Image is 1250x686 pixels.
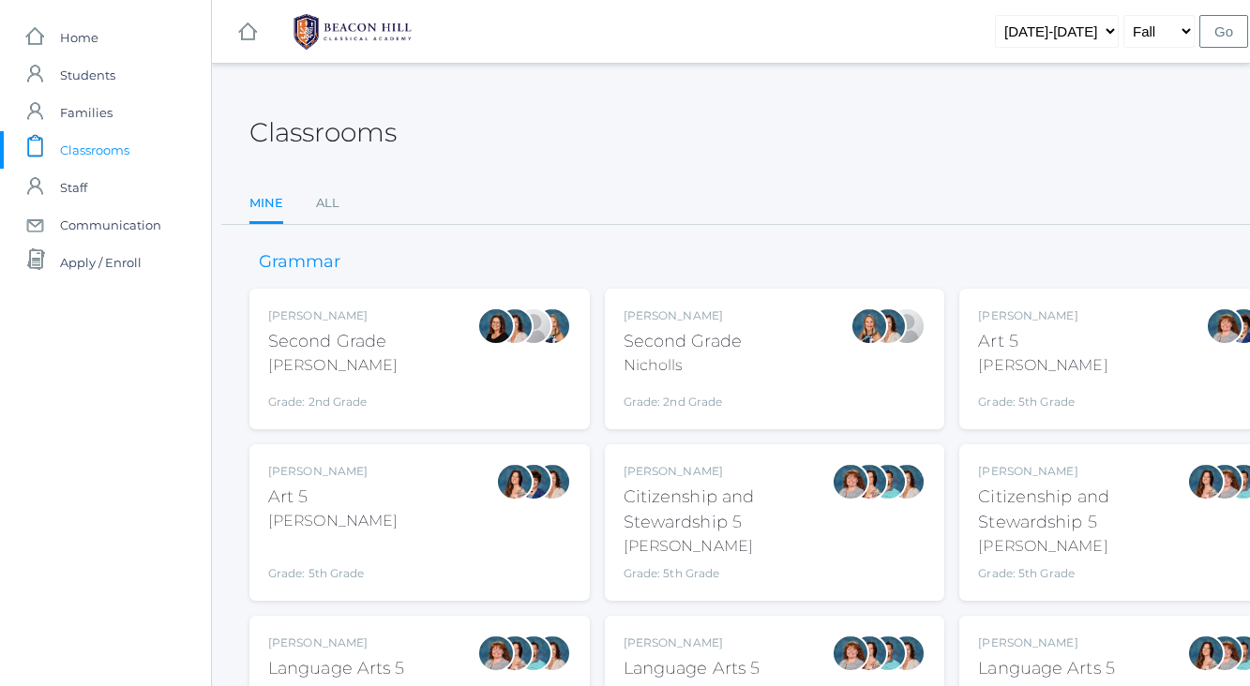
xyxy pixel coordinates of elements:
span: Students [60,56,115,94]
div: Art 5 [268,485,398,510]
div: [PERSON_NAME] [978,354,1107,377]
div: [PERSON_NAME] [268,354,398,377]
div: Citizenship and Stewardship 5 [978,485,1187,535]
div: [PERSON_NAME] [268,307,398,324]
div: Cari Burke [534,463,571,500]
div: Sarah Bence [477,634,515,672]
div: Rebecca Salazar [851,634,888,672]
div: Grade: 5th Grade [978,565,1187,582]
div: Grade: 5th Grade [978,384,1107,410]
div: Sarah Bence [1206,634,1243,672]
div: Second Grade [268,329,398,354]
div: [PERSON_NAME] [978,634,1115,651]
div: Emily Balli [477,307,515,345]
div: Cari Burke [888,463,926,500]
div: Rebecca Salazar [496,463,534,500]
div: [PERSON_NAME] [624,463,833,480]
span: Families [60,94,113,131]
div: Language Arts 5 [978,656,1115,681]
span: Classrooms [60,131,129,169]
div: Art 5 [978,329,1107,354]
div: [PERSON_NAME] [268,510,398,532]
div: Citizenship and Stewardship 5 [624,485,833,535]
h3: Grammar [249,253,350,272]
div: Sarah Bence [1206,463,1243,500]
span: Staff [60,169,87,206]
span: Apply / Enroll [60,244,142,281]
img: 1_BHCALogos-05.png [282,8,423,55]
div: Courtney Nicholls [851,307,888,345]
div: [PERSON_NAME] [624,634,761,651]
div: Language Arts 5 [268,656,405,681]
div: Rebecca Salazar [851,463,888,500]
div: Grade: 2nd Grade [268,384,398,410]
div: Westen Taylor [869,463,907,500]
div: Westen Taylor [515,634,552,672]
div: Rebecca Salazar [1187,463,1225,500]
div: Cari Burke [888,634,926,672]
div: Grade: 5th Grade [624,565,833,582]
div: [PERSON_NAME] [624,307,742,324]
div: Westen Taylor [869,634,907,672]
div: Sarah Armstrong [515,307,552,345]
div: [PERSON_NAME] [268,634,405,651]
div: Grade: 5th Grade [268,540,398,582]
div: Cari Burke [496,307,534,345]
div: Rebecca Salazar [496,634,534,672]
a: Mine [249,185,283,225]
span: Home [60,19,98,56]
div: [PERSON_NAME] [978,463,1187,480]
div: Language Arts 5 [624,656,761,681]
div: [PERSON_NAME] [624,535,833,558]
a: All [316,185,339,222]
div: Nicholls [624,354,742,377]
div: [PERSON_NAME] [978,535,1187,558]
h2: Classrooms [249,118,397,147]
div: Carolyn Sugimoto [515,463,552,500]
div: Courtney Nicholls [534,307,571,345]
div: Second Grade [624,329,742,354]
span: Communication [60,206,161,244]
input: Go [1199,15,1248,48]
div: [PERSON_NAME] [268,463,398,480]
div: [PERSON_NAME] [978,307,1107,324]
div: Sarah Bence [1206,307,1243,345]
div: Rebecca Salazar [1187,634,1225,672]
div: Grade: 2nd Grade [624,384,742,410]
div: Sarah Armstrong [888,307,926,345]
div: Sarah Bence [832,634,869,672]
div: Cari Burke [869,307,907,345]
div: Sarah Bence [832,463,869,500]
div: Cari Burke [534,634,571,672]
